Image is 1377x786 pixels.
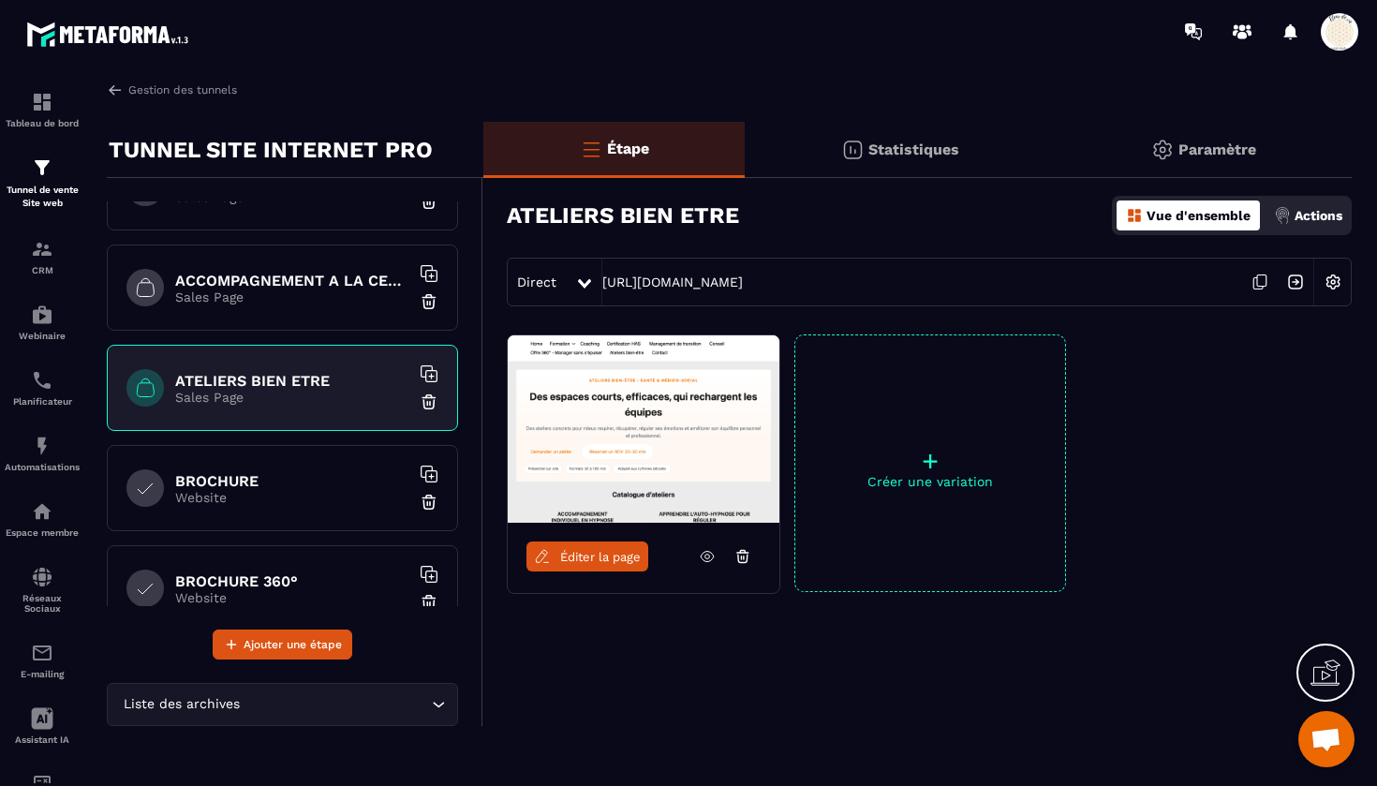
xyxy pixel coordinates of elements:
[508,335,779,523] img: image
[31,500,53,523] img: automations
[175,572,409,590] h6: BROCHURE 360°
[175,189,409,204] p: Sales Page
[526,541,648,571] a: Éditer la page
[5,265,80,275] p: CRM
[5,421,80,486] a: automationsautomationsAutomatisations
[175,289,409,304] p: Sales Page
[795,474,1065,489] p: Créer une variation
[31,566,53,588] img: social-network
[1274,207,1291,224] img: actions.d6e523a2.png
[5,669,80,679] p: E-mailing
[213,630,352,660] button: Ajouter une étape
[244,635,342,654] span: Ajouter une étape
[5,462,80,472] p: Automatisations
[5,289,80,355] a: automationsautomationsWebinaire
[107,683,458,726] div: Search for option
[841,139,864,161] img: stats.20deebd0.svg
[1178,141,1256,158] p: Paramètre
[175,372,409,390] h6: ATELIERS BIEN ETRE
[420,292,438,311] img: trash
[5,628,80,693] a: emailemailE-mailing
[5,224,80,289] a: formationformationCRM
[109,131,433,169] p: TUNNEL SITE INTERNET PRO
[31,642,53,664] img: email
[244,694,427,715] input: Search for option
[420,192,438,211] img: trash
[5,331,80,341] p: Webinaire
[31,435,53,457] img: automations
[175,472,409,490] h6: BROCHURE
[31,238,53,260] img: formation
[1278,264,1313,300] img: arrow-next.bcc2205e.svg
[31,91,53,113] img: formation
[507,202,739,229] h3: ATELIERS BIEN ETRE
[5,142,80,224] a: formationformationTunnel de vente Site web
[31,369,53,392] img: scheduler
[5,693,80,759] a: Assistant IA
[420,393,438,411] img: trash
[5,734,80,745] p: Assistant IA
[868,141,959,158] p: Statistiques
[5,355,80,421] a: schedulerschedulerPlanificateur
[560,550,641,564] span: Éditer la page
[1298,711,1355,767] div: Ouvrir le chat
[1147,208,1251,223] p: Vue d'ensemble
[1315,264,1351,300] img: setting-w.858f3a88.svg
[5,593,80,614] p: Réseaux Sociaux
[5,527,80,538] p: Espace membre
[107,82,237,98] a: Gestion des tunnels
[31,304,53,326] img: automations
[420,493,438,512] img: trash
[175,272,409,289] h6: ACCOMPAGNEMENT A LA CERTIFICATION HAS
[795,448,1065,474] p: +
[5,552,80,628] a: social-networksocial-networkRéseaux Sociaux
[26,17,195,52] img: logo
[175,490,409,505] p: Website
[5,396,80,407] p: Planificateur
[31,156,53,179] img: formation
[1151,139,1174,161] img: setting-gr.5f69749f.svg
[5,486,80,552] a: automationsautomationsEspace membre
[5,77,80,142] a: formationformationTableau de bord
[107,82,124,98] img: arrow
[119,694,244,715] span: Liste des archives
[607,140,649,157] p: Étape
[5,118,80,128] p: Tableau de bord
[1126,207,1143,224] img: dashboard-orange.40269519.svg
[175,590,409,605] p: Website
[5,184,80,210] p: Tunnel de vente Site web
[1295,208,1342,223] p: Actions
[420,593,438,612] img: trash
[517,274,556,289] span: Direct
[175,390,409,405] p: Sales Page
[602,274,743,289] a: [URL][DOMAIN_NAME]
[580,138,602,160] img: bars-o.4a397970.svg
